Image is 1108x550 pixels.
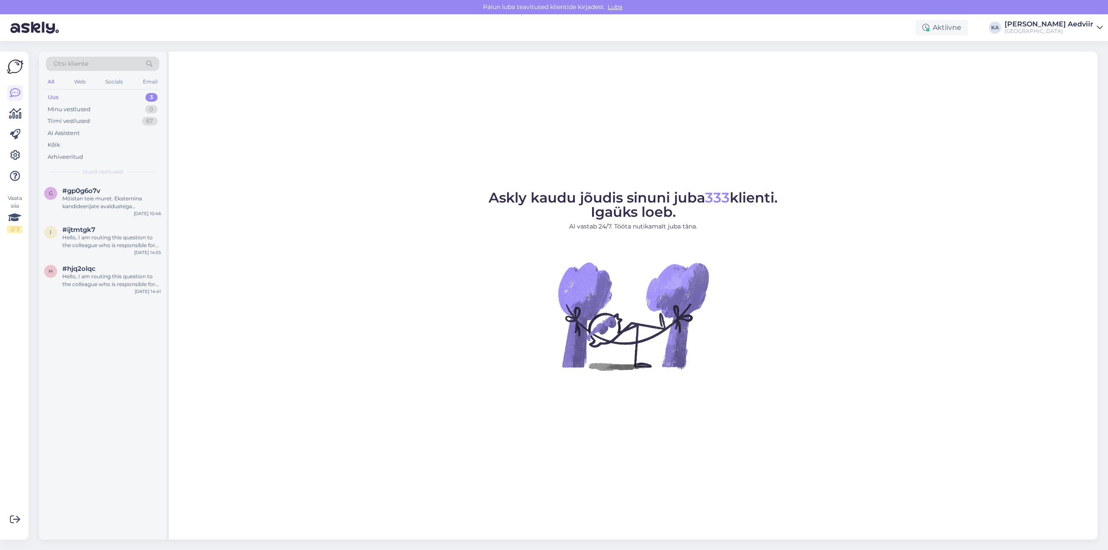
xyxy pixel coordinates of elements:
div: Web [72,76,87,87]
img: No Chat active [555,238,711,394]
div: [DATE] 14:55 [134,249,161,256]
div: [PERSON_NAME] Aedviir [1005,21,1093,28]
span: #gp0g6o7v [62,187,100,195]
div: Uus [48,93,59,102]
div: 3 [145,93,158,102]
div: Kõik [48,141,60,149]
a: [PERSON_NAME] Aedviir[GEOGRAPHIC_DATA] [1005,21,1103,35]
div: Aktiivne [915,20,968,35]
span: Askly kaudu jõudis sinuni juba klienti. Igaüks loeb. [489,189,778,220]
div: Socials [103,76,125,87]
div: All [46,76,56,87]
div: Arhiveeritud [48,153,83,161]
div: KA [989,22,1001,34]
div: [DATE] 10:46 [134,210,161,217]
span: #hjq2olqc [62,265,96,273]
div: 2 / 3 [7,225,23,233]
span: Uued vestlused [83,168,123,176]
div: 0 [145,105,158,114]
span: i [50,229,52,235]
div: Tiimi vestlused [48,117,90,125]
div: Mõistan teie muret. Eksternina kandideerijate avaldustega tegeletakse augustis. Kui soovite täpse... [62,195,161,210]
div: Hello, I am routing this question to the colleague who is responsible for this topic. The reply m... [62,234,161,249]
div: Minu vestlused [48,105,90,114]
div: 67 [142,117,158,125]
div: AI Assistent [48,129,80,138]
div: [DATE] 14:41 [135,288,161,295]
div: Hello, I am routing this question to the colleague who is responsible for this topic. The reply m... [62,273,161,288]
p: AI vastab 24/7. Tööta nutikamalt juba täna. [489,222,778,231]
div: Email [141,76,159,87]
div: [GEOGRAPHIC_DATA] [1005,28,1093,35]
span: h [48,268,53,274]
img: Askly Logo [7,58,23,75]
div: Vaata siia [7,194,23,233]
span: 333 [705,189,730,206]
span: Otsi kliente [54,59,88,68]
span: Luba [605,3,625,11]
span: g [49,190,53,196]
span: #ijtmtgk7 [62,226,95,234]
